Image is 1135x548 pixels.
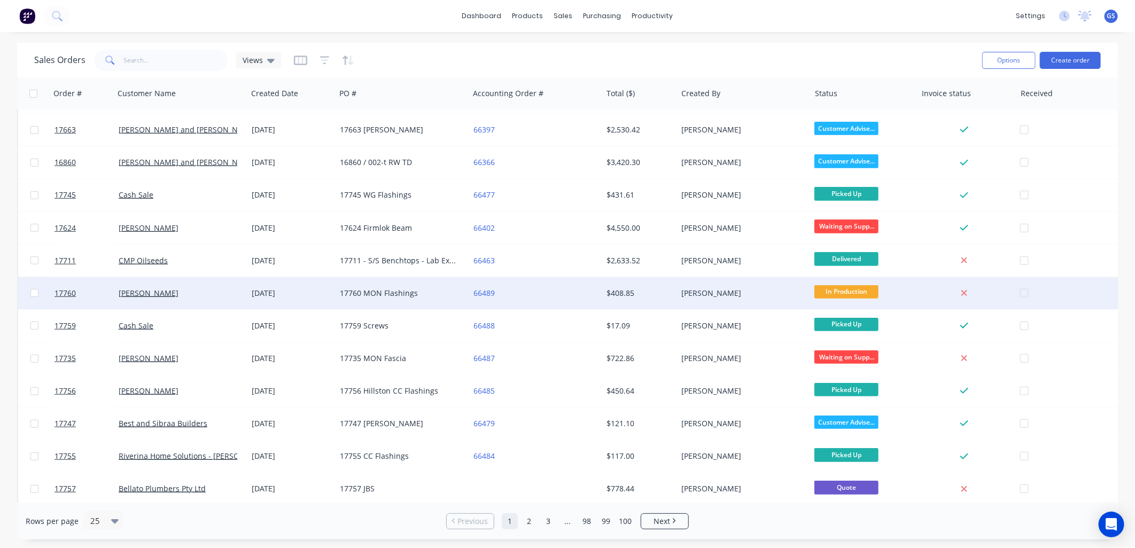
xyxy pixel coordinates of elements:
[607,386,670,396] div: $450.64
[458,516,488,527] span: Previous
[578,8,627,24] div: purchasing
[681,288,800,299] div: [PERSON_NAME]
[473,418,495,428] a: 66479
[55,277,119,309] a: 17760
[607,88,635,99] div: Total ($)
[681,320,800,331] div: [PERSON_NAME]
[124,50,228,71] input: Search...
[252,223,331,233] div: [DATE]
[55,190,76,200] span: 17745
[982,52,1036,69] button: Options
[252,124,331,135] div: [DATE]
[119,157,256,167] a: [PERSON_NAME] and [PERSON_NAME]
[607,320,670,331] div: $17.09
[1021,88,1053,99] div: Received
[252,320,331,331] div: [DATE]
[607,157,670,168] div: $3,420.30
[340,157,458,168] div: 16860 / 002-t RW TD
[55,473,119,505] a: 17757
[814,252,879,265] span: Delivered
[340,386,458,396] div: 17756 Hillston CC Flashings
[340,190,458,200] div: 17745 WG Flashings
[119,483,206,494] a: Bellato Plumbers Pty Ltd
[922,88,971,99] div: Invoice status
[118,88,176,99] div: Customer Name
[814,318,879,331] span: Picked Up
[473,223,495,233] a: 66402
[654,516,670,527] span: Next
[814,448,879,461] span: Picked Up
[473,124,495,135] a: 66397
[681,418,800,429] div: [PERSON_NAME]
[55,418,76,429] span: 17747
[243,54,263,66] span: Views
[681,255,800,266] div: [PERSON_NAME]
[681,88,720,99] div: Created By
[579,513,595,529] a: Page 98
[681,386,800,396] div: [PERSON_NAME]
[340,483,458,494] div: 17757 JBS
[55,288,76,299] span: 17760
[340,320,458,331] div: 17759 Screws
[473,288,495,298] a: 66489
[119,288,178,298] a: [PERSON_NAME]
[814,285,879,299] span: In Production
[252,483,331,494] div: [DATE]
[1107,11,1116,21] span: GS
[19,8,35,24] img: Factory
[540,513,556,529] a: Page 3
[814,350,879,364] span: Waiting on Supp...
[252,451,331,461] div: [DATE]
[252,288,331,299] div: [DATE]
[55,440,119,472] a: 17755
[55,353,76,364] span: 17735
[607,255,670,266] div: $2,633.52
[340,223,458,233] div: 17624 Firmlok Beam
[607,353,670,364] div: $722.86
[473,88,543,99] div: Accounting Order #
[55,375,119,407] a: 17756
[55,124,76,135] span: 17663
[339,88,356,99] div: PO #
[607,483,670,494] div: $778.44
[119,418,207,428] a: Best and Sibraa Builders
[119,190,153,200] a: Cash Sale
[814,154,879,168] span: Customer Advise...
[1040,52,1101,69] button: Create order
[681,353,800,364] div: [PERSON_NAME]
[814,187,879,200] span: Picked Up
[681,451,800,461] div: [PERSON_NAME]
[627,8,679,24] div: productivity
[559,513,576,529] a: Jump forward
[340,451,458,461] div: 17755 CC Flashings
[26,516,79,527] span: Rows per page
[814,416,879,429] span: Customer Advise...
[607,288,670,299] div: $408.85
[681,483,800,494] div: [PERSON_NAME]
[55,212,119,244] a: 17624
[119,320,153,331] a: Cash Sale
[252,190,331,200] div: [DATE]
[473,320,495,331] a: 66488
[340,288,458,299] div: 17760 MON Flashings
[607,418,670,429] div: $121.10
[507,8,549,24] div: products
[607,451,670,461] div: $117.00
[607,223,670,233] div: $4,550.00
[340,353,458,364] div: 17735 MON Fascia
[814,481,879,494] span: Quote
[681,124,800,135] div: [PERSON_NAME]
[55,146,119,178] a: 16860
[55,483,76,494] span: 17757
[55,223,76,233] span: 17624
[34,55,85,65] h1: Sales Orders
[814,220,879,233] span: Waiting on Supp...
[55,408,119,440] a: 17747
[1099,512,1124,537] div: Open Intercom Messenger
[55,342,119,374] a: 17735
[119,255,168,265] a: CMP Oilseeds
[1010,8,1051,24] div: settings
[598,513,614,529] a: Page 99
[55,310,119,342] a: 17759
[549,8,578,24] div: sales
